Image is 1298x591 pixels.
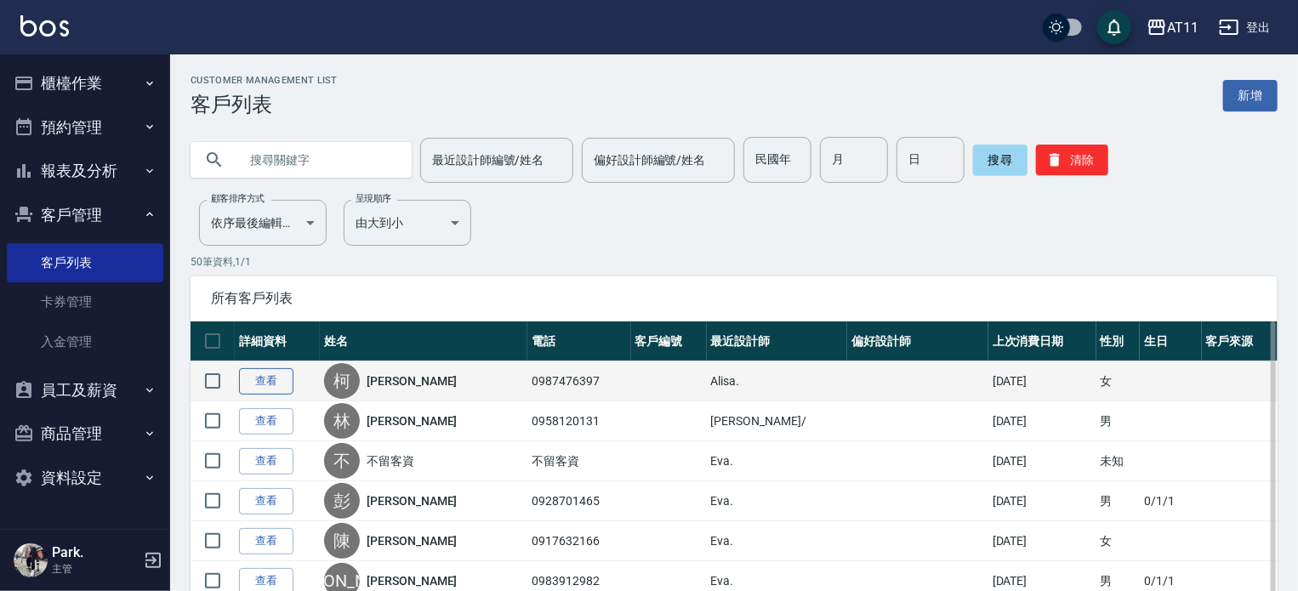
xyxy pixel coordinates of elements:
[1096,361,1140,401] td: 女
[1096,481,1140,521] td: 男
[707,481,848,521] td: Eva.
[1167,17,1198,38] div: AT11
[988,521,1096,561] td: [DATE]
[1096,401,1140,441] td: 男
[14,543,48,577] img: Person
[527,441,630,481] td: 不留客資
[973,145,1028,175] button: 搜尋
[344,200,471,246] div: 由大到小
[1096,441,1140,481] td: 未知
[211,192,265,205] label: 顧客排序方式
[1097,10,1131,44] button: save
[631,321,707,361] th: 客戶編號
[367,492,457,509] a: [PERSON_NAME]
[1202,321,1278,361] th: 客戶來源
[7,61,163,105] button: 櫃檯作業
[707,361,848,401] td: Alisa.
[707,321,848,361] th: 最近設計師
[1096,521,1140,561] td: 女
[324,523,360,559] div: 陳
[367,412,457,429] a: [PERSON_NAME]
[707,441,848,481] td: Eva.
[7,282,163,321] a: 卡券管理
[7,412,163,456] button: 商品管理
[527,321,630,361] th: 電話
[527,361,630,401] td: 0987476397
[324,363,360,399] div: 柯
[324,483,360,519] div: 彭
[324,403,360,439] div: 林
[199,200,327,246] div: 依序最後編輯時間
[235,321,320,361] th: 詳細資料
[239,528,293,554] a: 查看
[367,532,457,549] a: [PERSON_NAME]
[52,544,139,561] h5: Park.
[367,572,457,589] a: [PERSON_NAME]
[988,321,1096,361] th: 上次消費日期
[320,321,527,361] th: 姓名
[238,137,398,183] input: 搜尋關鍵字
[191,254,1278,270] p: 50 筆資料, 1 / 1
[367,372,457,389] a: [PERSON_NAME]
[7,322,163,361] a: 入金管理
[239,488,293,514] a: 查看
[239,408,293,435] a: 查看
[707,521,848,561] td: Eva.
[847,321,988,361] th: 偏好設計師
[211,290,1257,307] span: 所有客戶列表
[7,105,163,150] button: 預約管理
[324,443,360,479] div: 不
[239,368,293,395] a: 查看
[191,75,338,86] h2: Customer Management List
[988,441,1096,481] td: [DATE]
[7,456,163,500] button: 資料設定
[1223,80,1278,111] a: 新增
[988,361,1096,401] td: [DATE]
[1212,12,1278,43] button: 登出
[356,192,391,205] label: 呈現順序
[7,243,163,282] a: 客戶列表
[191,93,338,116] h3: 客戶列表
[1036,145,1108,175] button: 清除
[527,481,630,521] td: 0928701465
[988,481,1096,521] td: [DATE]
[527,521,630,561] td: 0917632166
[52,561,139,577] p: 主管
[7,149,163,193] button: 報表及分析
[367,452,414,469] a: 不留客資
[1140,481,1202,521] td: 0/1/1
[988,401,1096,441] td: [DATE]
[707,401,848,441] td: [PERSON_NAME]/
[7,193,163,237] button: 客戶管理
[239,448,293,475] a: 查看
[7,368,163,412] button: 員工及薪資
[527,401,630,441] td: 0958120131
[1140,321,1202,361] th: 生日
[20,15,69,37] img: Logo
[1140,10,1205,45] button: AT11
[1096,321,1140,361] th: 性別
